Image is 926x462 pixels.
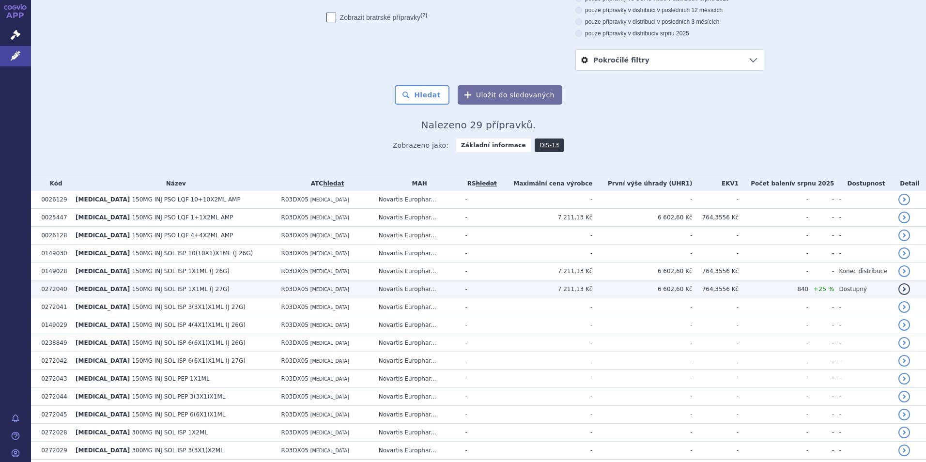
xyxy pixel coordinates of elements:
[460,352,498,370] td: -
[374,227,461,245] td: Novartis Europhar...
[499,176,593,191] th: Maximální cena výrobce
[834,245,893,262] td: -
[739,352,808,370] td: -
[460,176,498,191] th: RS
[898,373,910,385] a: detail
[834,370,893,388] td: -
[76,322,130,328] span: [MEDICAL_DATA]
[693,406,739,424] td: -
[36,424,71,442] td: 0272028
[36,316,71,334] td: 0149029
[739,209,808,227] td: -
[310,448,349,453] span: [MEDICAL_DATA]
[813,285,834,293] span: +25 %
[71,176,277,191] th: Název
[76,357,130,364] span: [MEDICAL_DATA]
[592,316,692,334] td: -
[739,406,808,424] td: -
[460,262,498,280] td: -
[36,262,71,280] td: 0149028
[281,250,309,257] span: R03DX05
[374,245,461,262] td: Novartis Europhar...
[132,268,230,275] span: 150MG INJ SOL ISP 1X1ML (J 26G)
[374,298,461,316] td: Novartis Europhar...
[132,339,246,346] span: 150MG INJ SOL ISP 6(6X1)X1ML (J 26G)
[576,50,764,70] a: Pokročilé filtry
[693,262,739,280] td: 764,3556 Kč
[36,209,71,227] td: 0025447
[808,209,834,227] td: -
[693,209,739,227] td: 764,3556 Kč
[281,268,309,275] span: R03DX05
[898,445,910,456] a: detail
[420,12,427,18] abbr: (?)
[739,245,808,262] td: -
[693,370,739,388] td: -
[499,262,593,280] td: 7 211,13 Kč
[898,194,910,205] a: detail
[592,176,692,191] th: První výše úhrady (UHR1)
[460,245,498,262] td: -
[575,30,764,37] label: pouze přípravky v distribuci
[310,215,349,220] span: [MEDICAL_DATA]
[592,298,692,316] td: -
[739,334,808,352] td: -
[460,370,498,388] td: -
[592,406,692,424] td: -
[395,85,449,105] button: Hledat
[592,352,692,370] td: -
[834,442,893,460] td: -
[393,139,449,152] span: Zobrazeno jako:
[36,334,71,352] td: 0238849
[898,230,910,241] a: detail
[132,322,246,328] span: 150MG INJ SOL ISP 4(4X1)X1ML (J 26G)
[693,176,739,191] th: EKV1
[592,245,692,262] td: -
[693,245,739,262] td: -
[808,352,834,370] td: -
[808,191,834,209] td: -
[132,375,209,382] span: 150MG INJ SOL PEP 1X1ML
[132,214,233,221] span: 150MG INJ PSO LQF 1+1X2ML AMP
[739,227,808,245] td: -
[310,376,349,382] span: [MEDICAL_DATA]
[374,316,461,334] td: Novartis Europhar...
[132,429,208,436] span: 300MG INJ SOL ISP 1X2ML
[132,357,246,364] span: 150MG INJ SOL ISP 6(6X1)X1ML (J 27G)
[592,388,692,406] td: -
[592,191,692,209] td: -
[739,424,808,442] td: -
[834,209,893,227] td: -
[834,227,893,245] td: -
[76,214,130,221] span: [MEDICAL_DATA]
[132,232,233,239] span: 150MG INJ PSO LQF 4+4X2ML AMP
[834,334,893,352] td: -
[499,316,593,334] td: -
[76,447,130,454] span: [MEDICAL_DATA]
[310,287,349,292] span: [MEDICAL_DATA]
[36,406,71,424] td: 0272045
[476,180,497,187] a: vyhledávání neobsahuje žádnou platnou referenční skupinu
[834,388,893,406] td: -
[898,212,910,223] a: detail
[499,388,593,406] td: -
[132,447,223,454] span: 300MG INJ SOL ISP 3(3X1)X2ML
[476,180,497,187] del: hledat
[575,6,764,14] label: pouze přípravky v distribuci v posledních 12 měsících
[655,30,689,37] span: v srpnu 2025
[36,298,71,316] td: 0272041
[374,334,461,352] td: Novartis Europhar...
[310,430,349,435] span: [MEDICAL_DATA]
[898,283,910,295] a: detail
[834,316,893,334] td: -
[592,370,692,388] td: -
[281,411,309,418] span: R03DX05
[808,424,834,442] td: -
[592,442,692,460] td: -
[834,262,893,280] td: Konec distribuce
[374,442,461,460] td: Novartis Europhar...
[281,393,309,400] span: R03DX05
[76,268,130,275] span: [MEDICAL_DATA]
[791,180,834,187] span: v srpnu 2025
[36,280,71,298] td: 0272040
